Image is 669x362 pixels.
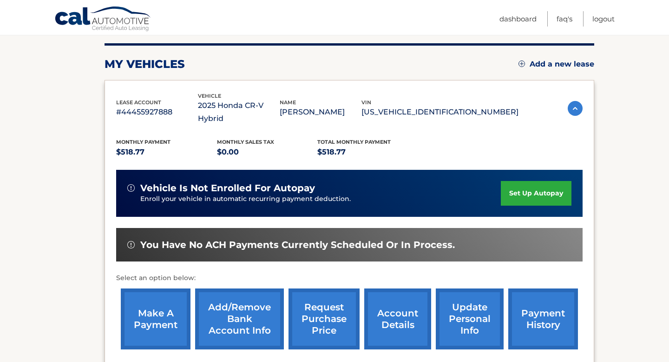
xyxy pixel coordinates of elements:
img: alert-white.svg [127,184,135,192]
p: #44455927888 [116,106,198,119]
span: vin [361,99,371,106]
p: $518.77 [317,146,418,159]
a: set up autopay [501,181,571,206]
span: vehicle [198,93,221,99]
a: Add a new lease [518,60,594,69]
span: Total Monthly Payment [317,139,391,145]
a: make a payment [121,288,190,349]
p: [PERSON_NAME] [280,106,361,119]
span: lease account [116,99,161,106]
h2: my vehicles [105,57,185,71]
a: Dashboard [499,11,537,27]
span: You have no ACH payments currently scheduled or in process. [140,239,455,251]
a: Logout [592,11,615,27]
p: [US_VEHICLE_IDENTIFICATION_NUMBER] [361,106,518,119]
span: vehicle is not enrolled for autopay [140,182,315,194]
p: Enroll your vehicle in automatic recurring payment deduction. [140,194,501,204]
a: FAQ's [557,11,572,27]
a: Add/Remove bank account info [195,288,284,349]
img: accordion-active.svg [568,101,583,116]
a: request purchase price [289,288,360,349]
img: alert-white.svg [127,241,135,248]
a: Cal Automotive [54,6,152,33]
span: Monthly sales Tax [217,139,274,145]
a: payment history [508,288,578,349]
p: $0.00 [217,146,318,159]
span: Monthly Payment [116,139,171,145]
a: update personal info [436,288,504,349]
a: account details [364,288,431,349]
img: add.svg [518,60,525,67]
p: 2025 Honda CR-V Hybrid [198,99,280,125]
span: name [280,99,296,106]
p: Select an option below: [116,273,583,284]
p: $518.77 [116,146,217,159]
